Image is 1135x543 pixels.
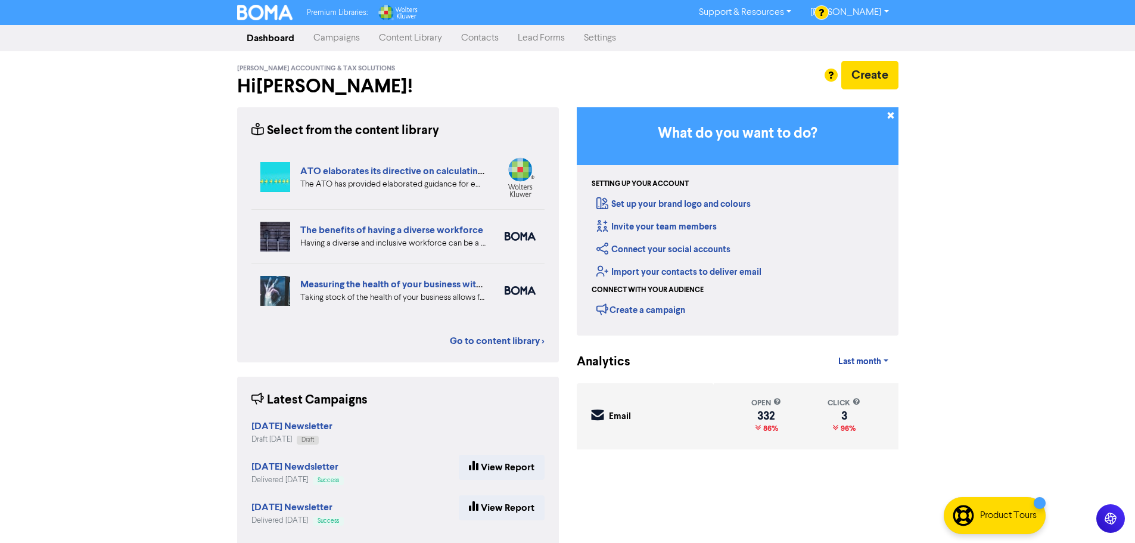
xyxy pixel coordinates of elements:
[828,411,860,421] div: 3
[452,26,508,50] a: Contacts
[300,224,483,236] a: The benefits of having a diverse workforce
[595,125,881,142] h3: What do you want to do?
[505,157,536,197] img: wolters_kluwer
[592,285,704,296] div: Connect with your audience
[751,411,781,421] div: 332
[505,232,536,241] img: boma
[251,461,338,473] strong: [DATE] Newdsletter
[596,221,717,232] a: Invite your team members
[251,501,332,513] strong: [DATE] Newsletter
[300,178,487,191] div: The ATO has provided elaborated guidance for employers when computing ordinary time earnings for ...
[377,5,418,20] img: Wolters Kluwer
[841,61,898,89] button: Create
[304,26,369,50] a: Campaigns
[300,165,579,177] a: ATO elaborates its directive on calculating ordinary time earnings
[237,64,395,73] span: [PERSON_NAME] Accounting & Tax Solutions
[251,474,344,486] div: Delivered [DATE]
[577,353,615,371] div: Analytics
[577,107,898,336] div: Getting Started in BOMA
[307,9,368,17] span: Premium Libraries:
[508,26,574,50] a: Lead Forms
[459,455,545,480] a: View Report
[450,334,545,348] a: Go to content library >
[838,356,881,367] span: Last month
[251,422,332,432] a: [DATE] Newsletter
[801,3,898,22] a: [PERSON_NAME]
[300,291,487,304] div: Taking stock of the health of your business allows for more effective planning, early warning abo...
[251,503,332,513] a: [DATE] Newsletter
[761,424,778,433] span: 86%
[574,26,626,50] a: Settings
[237,26,304,50] a: Dashboard
[251,420,332,432] strong: [DATE] Newsletter
[251,391,368,409] div: Latest Campaigns
[251,463,338,472] a: [DATE] Newdsletter
[596,244,730,255] a: Connect your social accounts
[301,437,314,443] span: Draft
[689,3,801,22] a: Support & Resources
[596,266,761,278] a: Import your contacts to deliver email
[1075,486,1135,543] iframe: Chat Widget
[838,424,856,433] span: 96%
[300,278,546,290] a: Measuring the health of your business with ratio measures
[369,26,452,50] a: Content Library
[300,237,487,250] div: Having a diverse and inclusive workforce can be a major boost for your business. We list four of ...
[609,410,631,424] div: Email
[237,5,293,20] img: BOMA Logo
[318,518,339,524] span: Success
[318,477,339,483] span: Success
[596,198,751,210] a: Set up your brand logo and colours
[251,515,344,526] div: Delivered [DATE]
[596,300,685,318] div: Create a campaign
[251,434,332,445] div: Draft [DATE]
[237,75,559,98] h2: Hi [PERSON_NAME] !
[829,350,898,374] a: Last month
[592,179,689,190] div: Setting up your account
[505,286,536,295] img: boma_accounting
[459,495,545,520] a: View Report
[828,398,860,409] div: click
[251,122,439,140] div: Select from the content library
[751,398,781,409] div: open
